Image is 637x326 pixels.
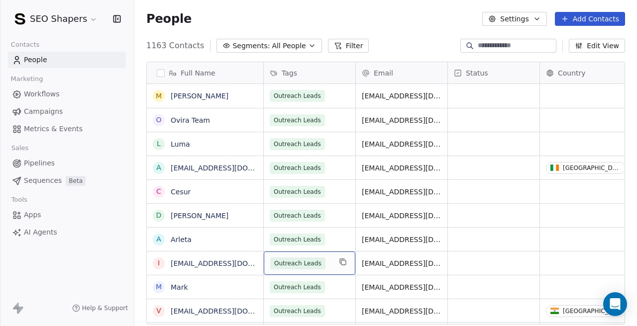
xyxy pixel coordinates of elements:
a: Luma [171,140,190,148]
div: grid [147,84,264,325]
a: [EMAIL_ADDRESS][DOMAIN_NAME] [171,307,293,315]
span: Outreach Leads [270,210,325,222]
a: Ovira Team [171,116,210,124]
span: AI Agents [24,227,57,238]
div: Status [448,62,539,83]
span: Country [558,68,586,78]
span: Outreach Leads [270,90,325,102]
span: [EMAIL_ADDRESS][DOMAIN_NAME] [362,306,441,316]
a: SequencesBeta [8,172,126,189]
span: Marketing [6,72,47,86]
a: [PERSON_NAME] [171,92,228,100]
span: Tags [282,68,297,78]
a: Workflows [8,86,126,102]
span: [EMAIL_ADDRESS][DOMAIN_NAME] [362,115,441,125]
div: M [156,282,162,292]
div: O [156,115,161,125]
span: People [24,55,47,65]
span: Help & Support [82,304,128,312]
a: AI Agents [8,224,126,241]
a: Apps [8,207,126,223]
span: [EMAIL_ADDRESS][DOMAIN_NAME] [362,258,441,268]
span: Sales [7,141,33,156]
div: [GEOGRAPHIC_DATA] [563,164,621,171]
span: [EMAIL_ADDRESS][DOMAIN_NAME] [362,235,441,244]
span: Beta [66,176,86,186]
button: Edit View [569,39,625,53]
span: SEO Shapers [30,12,87,25]
div: Country [540,62,632,83]
span: Tools [7,192,31,207]
span: Sequences [24,175,62,186]
span: 1163 Contacts [146,40,204,52]
span: Email [374,68,393,78]
span: [EMAIL_ADDRESS][DOMAIN_NAME] [362,163,441,173]
span: [EMAIL_ADDRESS][DOMAIN_NAME] [362,211,441,221]
a: Campaigns [8,103,126,120]
div: L [157,139,161,149]
div: [GEOGRAPHIC_DATA] [563,308,621,315]
a: Help & Support [72,304,128,312]
a: Mark [171,283,188,291]
button: Settings [482,12,546,26]
span: Workflows [24,89,60,99]
span: [EMAIL_ADDRESS][DOMAIN_NAME] [362,282,441,292]
button: SEO Shapers [12,10,100,27]
a: Arleta [171,236,192,244]
span: Segments: [232,41,270,51]
span: [EMAIL_ADDRESS][DOMAIN_NAME] [362,91,441,101]
span: Campaigns [24,106,63,117]
span: Pipelines [24,158,55,168]
div: Full Name [147,62,263,83]
a: [EMAIL_ADDRESS][DOMAIN_NAME] [171,259,293,267]
span: [EMAIL_ADDRESS][DOMAIN_NAME] [362,139,441,149]
a: [EMAIL_ADDRESS][DOMAIN_NAME] [171,164,293,172]
span: Outreach Leads [270,305,325,317]
a: People [8,52,126,68]
a: [PERSON_NAME] [171,212,228,220]
span: Outreach Leads [270,162,325,174]
img: SEO-Shapers-Favicon.png [14,13,26,25]
span: Outreach Leads [270,281,325,293]
div: D [156,210,162,221]
span: [EMAIL_ADDRESS][DOMAIN_NAME] [362,187,441,197]
div: Email [356,62,447,83]
a: Metrics & Events [8,121,126,137]
button: Add Contacts [555,12,625,26]
div: Tags [264,62,355,83]
div: i [158,258,160,268]
span: Outreach Leads [270,234,325,245]
div: a [156,163,161,173]
div: Open Intercom Messenger [603,292,627,316]
span: Apps [24,210,41,220]
div: A [156,234,161,244]
span: Status [466,68,488,78]
span: Metrics & Events [24,124,83,134]
span: Outreach Leads [270,257,325,269]
span: All People [272,41,306,51]
div: C [156,186,161,197]
span: Outreach Leads [270,186,325,198]
span: Contacts [6,37,44,52]
span: Full Name [181,68,215,78]
a: Cesur [171,188,191,196]
div: v [156,306,161,316]
span: Outreach Leads [270,138,325,150]
a: Pipelines [8,155,126,171]
span: People [146,11,192,26]
button: Filter [328,39,369,53]
span: Outreach Leads [270,114,325,126]
div: M [156,91,162,101]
